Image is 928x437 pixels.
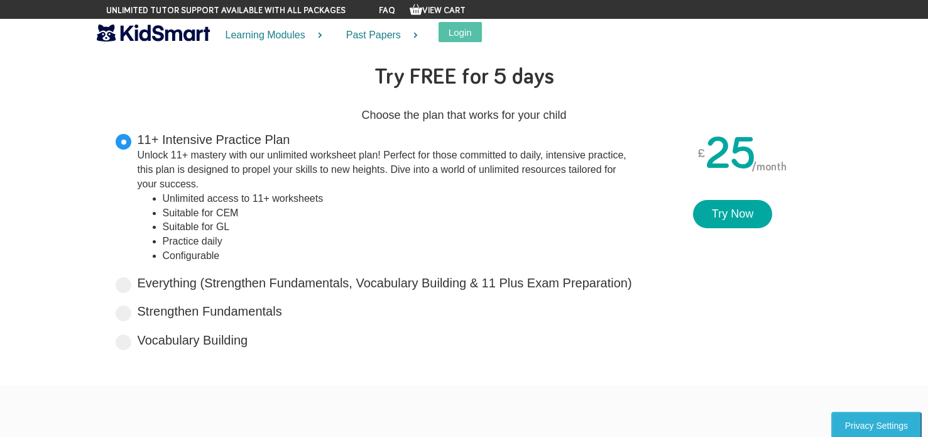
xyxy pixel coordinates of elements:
[106,106,822,124] p: Choose the plan that works for your child
[410,6,466,15] a: View Cart
[410,3,422,16] img: Your items in the shopping basket
[751,162,787,173] sub: /month
[330,19,426,52] a: Past Papers
[163,235,634,249] li: Practice daily
[138,274,632,292] label: Everything (Strengthen Fundamentals, Vocabulary Building & 11 Plus Exam Preparation)
[138,331,248,350] label: Vocabulary Building
[106,57,822,99] h2: Try FREE for 5 days
[138,148,634,192] div: Unlock 11+ mastery with our unlimited worksheet plan! Perfect for those committed to daily, inten...
[106,4,346,17] span: Unlimited tutor support available with all packages
[210,19,330,52] a: Learning Modules
[163,206,634,221] li: Suitable for CEM
[138,302,282,321] label: Strengthen Fundamentals
[163,220,634,235] li: Suitable for GL
[138,131,634,263] label: 11+ Intensive Practice Plan
[693,200,772,229] a: Try Now
[163,249,634,263] li: Configurable
[697,142,705,165] sup: £
[705,132,756,177] span: 25
[439,22,482,42] button: Login
[163,192,634,206] li: Unlimited access to 11+ worksheets
[97,22,210,44] img: KidSmart logo
[379,6,395,15] a: FAQ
